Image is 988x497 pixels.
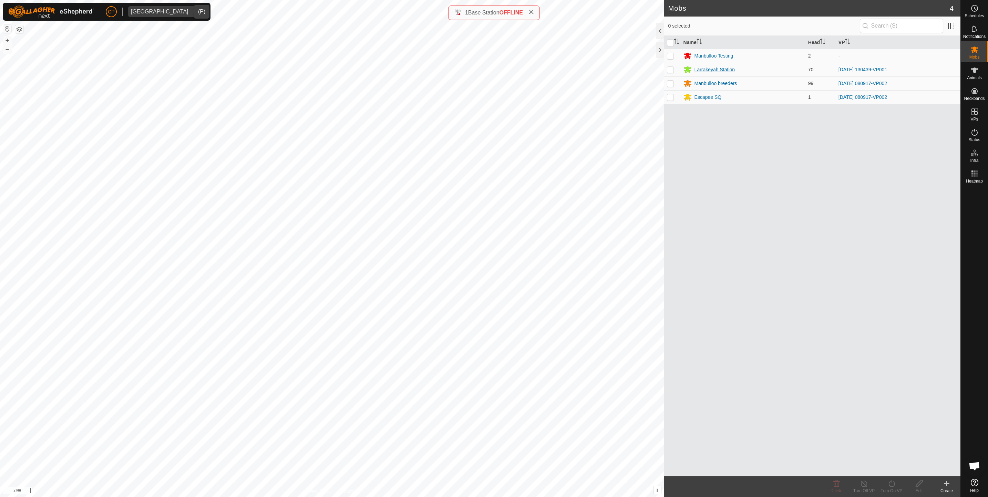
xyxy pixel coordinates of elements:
span: VPs [970,117,978,121]
span: OFFLINE [500,10,523,15]
span: Mobs [969,55,979,59]
td: - [836,49,960,63]
span: Base Station [468,10,500,15]
a: [DATE] 130439-VP001 [838,67,887,72]
span: 1 [808,94,811,100]
span: 70 [808,67,814,72]
h2: Mobs [668,4,950,12]
a: Help [961,476,988,495]
a: [DATE] 080917-VP002 [838,94,887,100]
span: 1 [465,10,468,15]
span: Manbulloo Station [128,6,191,17]
img: Gallagher Logo [8,6,94,18]
div: Escapee SQ [694,94,722,101]
button: + [3,36,11,44]
span: CP [108,8,114,15]
span: 2 [808,53,811,59]
span: Delete [831,488,843,493]
div: Turn Off VP [850,488,878,494]
span: 99 [808,81,814,86]
th: Name [681,36,805,49]
span: Infra [970,158,978,163]
button: – [3,45,11,53]
p-sorticon: Activate to sort [845,40,850,45]
p-sorticon: Activate to sort [674,40,679,45]
a: Contact Us [339,488,359,494]
div: [GEOGRAPHIC_DATA] [131,9,188,14]
a: Open chat [964,456,985,476]
div: Manbulloo breeders [694,80,737,87]
span: Neckbands [964,96,985,101]
span: i [656,487,658,493]
span: 0 selected [668,22,860,30]
div: Manbulloo Testing [694,52,733,60]
span: Status [968,138,980,142]
span: 4 [950,3,954,13]
button: Map Layers [15,25,23,33]
div: Larrakeyah Station [694,66,735,73]
th: Head [805,36,836,49]
button: i [653,486,661,494]
p-sorticon: Activate to sort [820,40,825,45]
p-sorticon: Activate to sort [697,40,702,45]
button: Reset Map [3,25,11,33]
span: Heatmap [966,179,983,183]
span: Notifications [963,34,986,39]
span: Schedules [965,14,984,18]
a: [DATE] 080917-VP002 [838,81,887,86]
input: Search (S) [860,19,943,33]
span: Help [970,488,979,493]
div: Create [933,488,960,494]
span: Animals [967,76,982,80]
div: Edit [905,488,933,494]
div: Turn On VP [878,488,905,494]
th: VP [836,36,960,49]
div: dropdown trigger [191,6,205,17]
a: Privacy Policy [305,488,331,494]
